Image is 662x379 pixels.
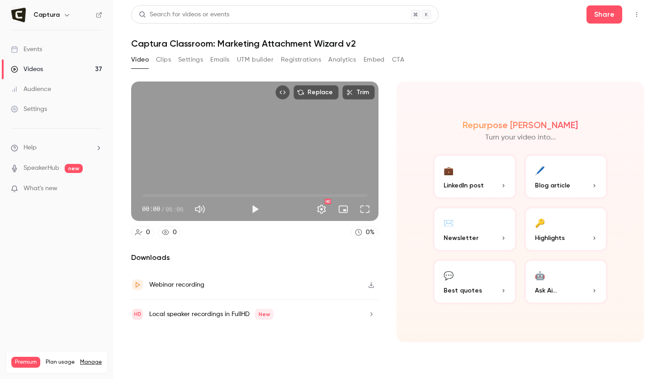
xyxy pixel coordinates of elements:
[149,309,274,320] div: Local speaker recordings in FullHD
[364,53,385,67] button: Embed
[444,286,482,295] span: Best quotes
[158,226,181,239] a: 0
[156,53,171,67] button: Clips
[191,200,209,218] button: Mute
[275,85,290,100] button: Embed video
[11,143,102,153] li: help-dropdown-opener
[356,200,374,218] button: Full screen
[65,164,83,173] span: new
[351,226,378,239] a: 0%
[281,53,321,67] button: Registrations
[312,200,331,218] button: Settings
[142,204,160,214] span: 00:00
[255,309,274,320] span: New
[524,206,608,252] button: 🔑Highlights
[173,228,177,237] div: 0
[463,120,578,130] h2: Repurpose [PERSON_NAME]
[444,233,478,243] span: Newsletter
[11,45,42,54] div: Events
[246,200,264,218] button: Play
[444,163,454,177] div: 💼
[334,200,352,218] button: Turn on miniplayer
[131,252,378,263] h2: Downloads
[586,5,622,24] button: Share
[444,268,454,282] div: 💬
[629,7,644,22] button: Top Bar Actions
[210,53,229,67] button: Emails
[485,132,556,143] p: Turn your video into...
[366,228,374,237] div: 0 %
[24,163,59,173] a: SpeakerHub
[237,53,274,67] button: UTM builder
[524,259,608,304] button: 🤖Ask Ai...
[342,85,375,100] button: Trim
[142,204,184,214] div: 00:00
[444,216,454,230] div: ✉️
[91,185,102,193] iframe: Noticeable Trigger
[433,206,517,252] button: ✉️Newsletter
[146,228,150,237] div: 0
[535,181,570,190] span: Blog article
[139,10,229,19] div: Search for videos or events
[33,10,60,19] h6: Captura
[392,53,404,67] button: CTA
[131,226,154,239] a: 0
[11,65,43,74] div: Videos
[11,357,40,368] span: Premium
[11,105,47,114] div: Settings
[535,268,545,282] div: 🤖
[535,163,545,177] div: 🖊️
[325,199,331,204] div: HD
[535,216,545,230] div: 🔑
[165,204,184,214] span: 06:06
[524,154,608,199] button: 🖊️Blog article
[433,259,517,304] button: 💬Best quotes
[11,8,26,22] img: Captura
[161,204,165,214] span: /
[24,143,37,153] span: Help
[11,85,51,94] div: Audience
[178,53,203,67] button: Settings
[24,184,57,193] span: What's new
[80,359,102,366] a: Manage
[444,181,484,190] span: LinkedIn post
[328,53,356,67] button: Analytics
[149,279,204,290] div: Webinar recording
[131,38,644,49] h1: Captura Classroom: Marketing Attachment Wizard v2
[46,359,75,366] span: Plan usage
[535,233,565,243] span: Highlights
[535,286,557,295] span: Ask Ai...
[131,53,149,67] button: Video
[293,85,339,100] button: Replace
[433,154,517,199] button: 💼LinkedIn post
